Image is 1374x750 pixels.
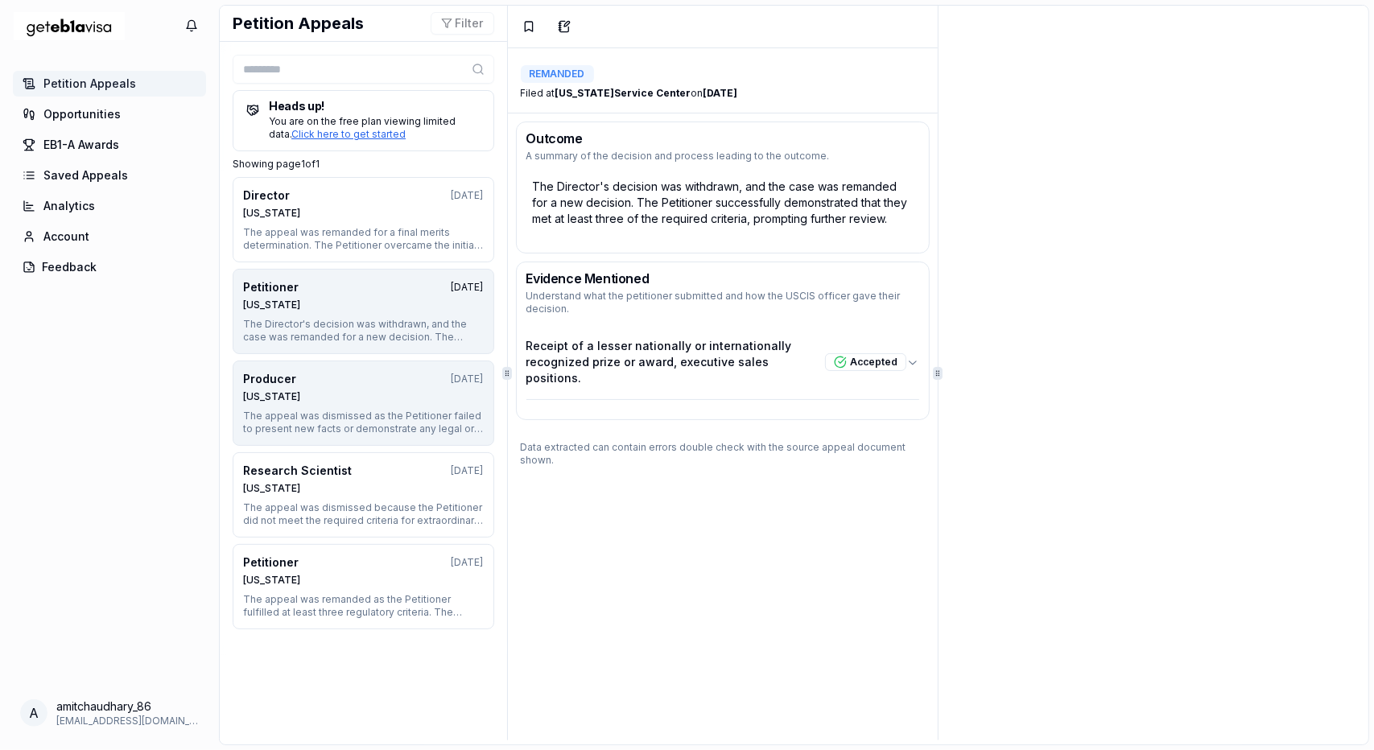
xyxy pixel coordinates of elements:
[13,6,126,47] a: Home Page
[56,715,200,727] span: [EMAIL_ADDRESS][DOMAIN_NAME]
[526,338,825,386] p: Receipt of a lesser nationally or internationally recognized prize or award, executive sales posi...
[243,482,484,495] div: [US_STATE]
[243,187,290,204] div: Director
[243,593,484,619] div: The appeal was remanded as the Petitioner fulfilled at least three regulatory criteria. The Direc...
[233,90,494,151] a: Heads up! You are on the free plan viewing limited data.Click here to get started
[243,574,484,587] div: [US_STATE]
[526,172,919,233] div: The Director's decision was withdrawn, and the case was remanded for a new decision. The Petition...
[243,299,484,311] div: [US_STATE]
[13,6,126,47] img: geteb1avisa logo
[243,279,299,295] div: Petitioner
[13,132,206,158] a: EB1-A Awards
[43,76,136,92] span: Petition Appeals
[555,87,691,99] b: [US_STATE] Service Center
[43,167,128,183] span: Saved Appeals
[526,272,919,285] h3: Evidence Mentioned
[243,371,296,387] div: Producer
[56,698,200,715] span: amitchaudhary_86
[243,318,484,344] div: The Director's decision was withdrawn, and the case was remanded for a new decision. The Petition...
[43,106,121,122] span: Opportunities
[291,128,406,140] a: Click here to get started
[43,198,95,214] span: Analytics
[452,464,484,477] div: [DATE]
[243,463,352,479] div: Research Scientist
[243,390,484,403] div: [US_STATE]
[521,65,594,83] div: REMANDED
[233,544,494,629] button: Petitioner[DATE][US_STATE]The appeal was remanded as the Petitioner fulfilled at least three regu...
[29,703,39,723] span: a
[43,229,89,245] span: Account
[526,325,919,399] button: Receipt of a lesser nationally or internationally recognized prize or award, executive sales posi...
[243,207,484,220] div: [US_STATE]
[233,269,494,354] button: Petitioner[DATE][US_STATE]The Director's decision was withdrawn, and the case was remanded for a ...
[13,163,206,188] a: Saved Appeals
[521,87,738,100] div: Filed at on
[243,226,484,252] div: The appeal was remanded for a final merits determination. The Petitioner overcame the initial den...
[526,290,919,315] p: Understand what the petitioner submitted and how the USCIS officer gave their decision.
[13,101,206,127] a: Opportunities
[243,501,484,527] div: The appeal was dismissed because the Petitioner did not meet the required criteria for extraordin...
[246,115,481,141] div: You are on the free plan viewing limited data.
[13,254,206,280] button: Feedback
[43,137,119,153] span: EB1-A Awards
[233,158,494,171] p: Showing page 1 of 1
[452,373,484,385] div: [DATE]
[233,361,494,446] button: Producer[DATE][US_STATE]The appeal was dismissed as the Petitioner failed to present new facts or...
[452,556,484,569] div: [DATE]
[526,150,919,163] p: A summary of the decision and process leading to the outcome.
[243,554,299,571] div: Petitioner
[526,132,919,145] h3: Outcome
[233,452,494,538] button: Research Scientist[DATE][US_STATE]The appeal was dismissed because the Petitioner did not meet th...
[243,410,484,435] div: The appeal was dismissed as the Petitioner failed to present new facts or demonstrate any legal o...
[233,177,494,262] button: Director[DATE][US_STATE]The appeal was remanded for a final merits determination. The Petitioner ...
[246,101,481,112] h5: Heads up!
[13,692,206,734] button: Open your profile menu
[825,353,906,371] div: Accepted
[452,189,484,202] div: [DATE]
[508,428,938,480] p: Data extracted can contain errors double check with the source appeal document shown.
[13,224,206,249] a: Account
[704,87,738,99] b: [DATE]
[13,193,206,219] a: Analytics
[452,281,484,294] div: [DATE]
[233,12,364,35] h1: Petition Appeals
[13,71,206,97] a: Petition Appeals
[431,12,494,35] button: Filter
